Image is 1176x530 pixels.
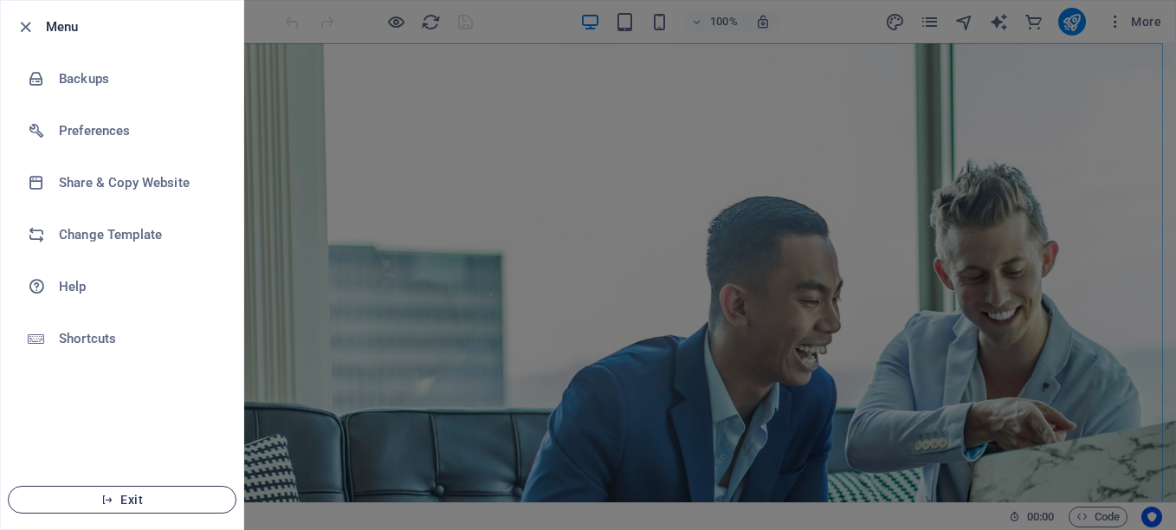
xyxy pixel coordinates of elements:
h6: Backups [59,68,219,89]
h6: Menu [46,16,229,37]
h6: Help [59,276,219,297]
h6: Change Template [59,224,219,245]
h6: Shortcuts [59,328,219,349]
h6: Share & Copy Website [59,172,219,193]
h6: Preferences [59,120,219,141]
a: Help [1,261,243,313]
span: Exit [23,493,222,507]
button: Exit [8,486,236,514]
